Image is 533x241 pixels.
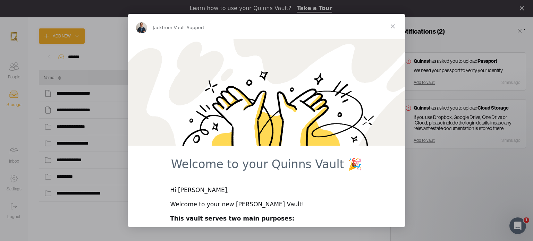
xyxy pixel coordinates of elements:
[520,6,527,10] div: Close
[162,25,204,30] span: from Vault Support
[190,5,291,12] div: Learn how to use your Quinns Vault?
[170,200,363,209] div: Welcome to your new [PERSON_NAME] Vault!
[297,5,332,12] a: Take a Tour
[136,22,147,33] img: Profile image for Jack
[170,186,363,195] div: Hi [PERSON_NAME],
[380,14,405,39] span: Close
[153,25,162,30] span: Jack
[170,157,363,176] h1: Welcome to your Quinns Vault 🎉
[170,215,294,222] b: This vault serves two main purposes:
